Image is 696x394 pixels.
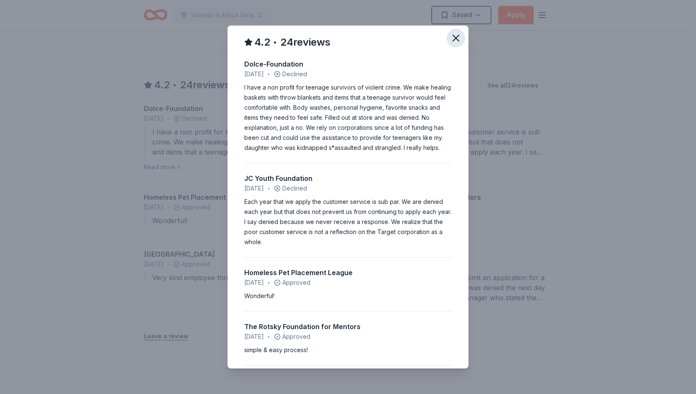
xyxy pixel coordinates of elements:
[244,322,452,332] div: The Rotsky Foundation for Mentors
[268,334,270,340] span: •
[244,69,264,79] span: [DATE]
[244,291,452,301] div: Wonderful!
[244,345,452,355] div: simple & easy process!
[280,36,330,49] span: 24 reviews
[244,278,264,288] span: [DATE]
[244,82,452,153] div: I have a non profit for teenage survivors of violent crime. We make healing baskets with throw bl...
[268,185,270,192] span: •
[244,197,452,247] div: Each year that we apply the customer service is sub par. We are denied each year but that does no...
[244,268,452,278] div: Homeless Pet Placement League
[244,332,452,342] div: Approved
[244,183,264,193] span: [DATE]
[268,71,270,78] span: •
[244,69,452,79] div: Declined
[244,173,452,183] div: JC Youth Foundation
[244,59,452,69] div: Dolce-Foundation
[273,38,277,47] span: •
[244,183,452,193] div: Declined
[254,36,270,49] span: 4.2
[268,280,270,286] span: •
[244,332,264,342] span: [DATE]
[244,278,452,288] div: Approved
